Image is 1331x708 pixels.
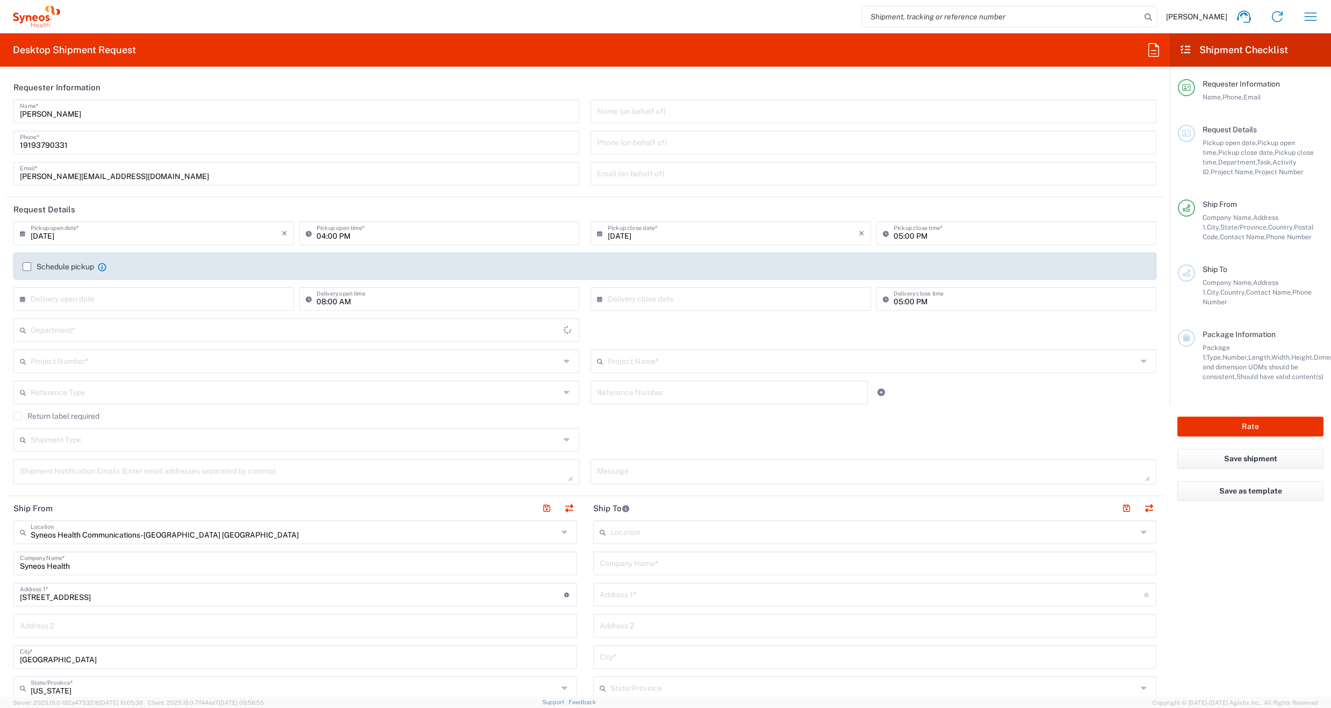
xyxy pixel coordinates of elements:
span: Server: 2025.19.0-192a4753216 [13,699,143,706]
span: Contact Name, [1246,288,1292,296]
h2: Desktop Shipment Request [13,44,136,56]
i: × [282,225,287,242]
h2: Ship To [593,503,630,514]
a: Feedback [569,699,596,705]
i: × [859,225,865,242]
span: Copyright © [DATE]-[DATE] Agistix Inc., All Rights Reserved [1153,698,1318,707]
span: Country, [1220,288,1246,296]
a: Add Reference [874,385,889,400]
h2: Requester Information [13,82,100,93]
h2: Shipment Checklist [1179,44,1288,56]
button: Rate [1177,417,1323,437]
span: Length, [1248,353,1271,361]
span: Request Details [1203,125,1257,134]
span: Pickup open date, [1203,139,1257,147]
span: Height, [1291,353,1314,361]
span: Client: 2025.19.0-7f44ea7 [148,699,264,706]
button: Save as template [1177,481,1323,501]
span: Ship To [1203,265,1227,274]
span: Number, [1222,353,1248,361]
span: Company Name, [1203,213,1253,221]
span: [DATE] 09:58:55 [219,699,264,706]
span: Phone, [1222,93,1243,101]
span: Department, [1218,158,1257,166]
span: Country, [1268,223,1294,231]
span: Package Information [1203,330,1276,339]
span: Package 1: [1203,344,1230,361]
span: Project Number [1255,168,1304,176]
span: [PERSON_NAME] [1166,12,1227,22]
span: Email [1243,93,1261,101]
span: Name, [1203,93,1222,101]
span: Requester Information [1203,80,1280,88]
span: Task, [1257,158,1272,166]
span: Type, [1206,353,1222,361]
span: Pickup close date, [1218,148,1275,156]
span: Width, [1271,353,1291,361]
span: State/Province, [1220,223,1268,231]
span: Phone Number [1266,233,1312,241]
input: Shipment, tracking or reference number [862,6,1141,27]
span: Should have valid content(s) [1236,373,1323,381]
span: City, [1207,288,1220,296]
span: [DATE] 10:05:38 [99,699,143,706]
span: City, [1207,223,1220,231]
label: Schedule pickup [23,262,94,271]
span: Company Name, [1203,278,1253,287]
h2: Request Details [13,204,75,215]
span: Contact Name, [1220,233,1266,241]
span: Project Name, [1211,168,1255,176]
h2: Ship From [13,503,53,514]
button: Save shipment [1177,449,1323,469]
a: Support [542,699,569,705]
span: Ship From [1203,200,1237,209]
label: Return label required [13,412,99,420]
